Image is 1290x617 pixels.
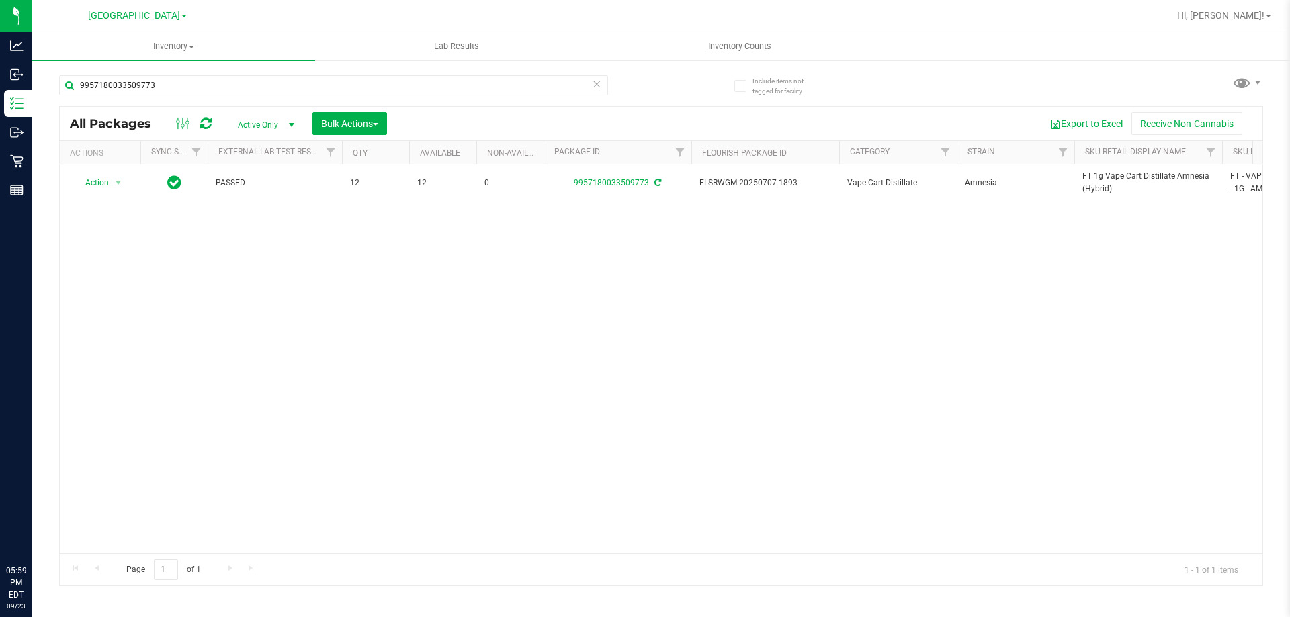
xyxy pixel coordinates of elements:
[598,32,881,60] a: Inventory Counts
[32,32,315,60] a: Inventory
[1174,559,1249,579] span: 1 - 1 of 1 items
[13,510,54,550] iframe: Resource center
[6,565,26,601] p: 05:59 PM EDT
[669,141,691,164] a: Filter
[690,40,789,52] span: Inventory Counts
[1131,112,1242,135] button: Receive Non-Cannabis
[115,559,212,580] span: Page of 1
[935,141,957,164] a: Filter
[312,112,387,135] button: Bulk Actions
[10,183,24,197] inline-svg: Reports
[185,141,208,164] a: Filter
[1233,147,1273,156] a: SKU Name
[752,76,820,96] span: Include items not tagged for facility
[216,177,334,189] span: PASSED
[10,97,24,110] inline-svg: Inventory
[40,508,56,524] iframe: Resource center unread badge
[850,147,890,156] a: Category
[574,178,649,187] a: 9957180033509773
[350,177,401,189] span: 12
[592,75,601,93] span: Clear
[1052,141,1074,164] a: Filter
[1200,141,1222,164] a: Filter
[154,559,178,580] input: 1
[320,141,342,164] a: Filter
[416,40,497,52] span: Lab Results
[652,178,661,187] span: Sync from Compliance System
[487,148,547,158] a: Non-Available
[32,40,315,52] span: Inventory
[1085,147,1186,156] a: Sku Retail Display Name
[10,39,24,52] inline-svg: Analytics
[59,75,608,95] input: Search Package ID, Item Name, SKU, Lot or Part Number...
[6,601,26,611] p: 09/23
[110,173,127,192] span: select
[417,177,468,189] span: 12
[484,177,535,189] span: 0
[151,147,203,156] a: Sync Status
[702,148,787,158] a: Flourish Package ID
[70,116,165,131] span: All Packages
[1177,10,1264,21] span: Hi, [PERSON_NAME]!
[167,173,181,192] span: In Sync
[10,68,24,81] inline-svg: Inbound
[353,148,368,158] a: Qty
[699,177,831,189] span: FLSRWGM-20250707-1893
[965,177,1066,189] span: Amnesia
[321,118,378,129] span: Bulk Actions
[1041,112,1131,135] button: Export to Excel
[10,126,24,139] inline-svg: Outbound
[847,177,949,189] span: Vape Cart Distillate
[967,147,995,156] a: Strain
[1082,170,1214,195] span: FT 1g Vape Cart Distillate Amnesia (Hybrid)
[554,147,600,156] a: Package ID
[218,147,324,156] a: External Lab Test Result
[73,173,110,192] span: Action
[70,148,135,158] div: Actions
[420,148,460,158] a: Available
[88,10,180,21] span: [GEOGRAPHIC_DATA]
[10,154,24,168] inline-svg: Retail
[315,32,598,60] a: Lab Results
